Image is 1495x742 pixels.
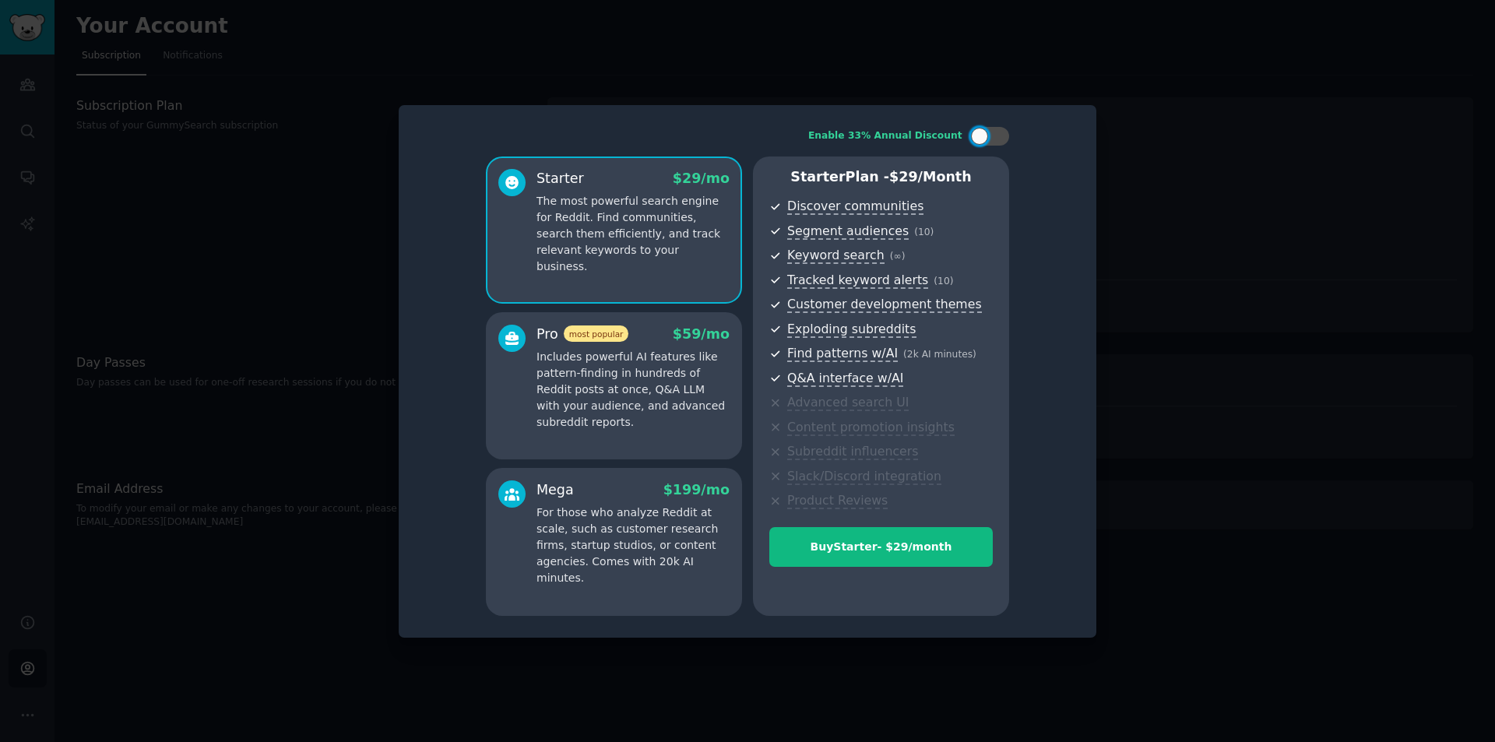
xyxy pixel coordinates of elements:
[787,248,885,264] span: Keyword search
[673,171,730,186] span: $ 29 /mo
[914,227,934,237] span: ( 10 )
[890,251,906,262] span: ( ∞ )
[787,346,898,362] span: Find patterns w/AI
[769,527,993,567] button: BuyStarter- $29/month
[787,199,923,215] span: Discover communities
[787,273,928,289] span: Tracked keyword alerts
[536,505,730,586] p: For those who analyze Reddit at scale, such as customer research firms, startup studios, or conte...
[787,322,916,338] span: Exploding subreddits
[536,480,574,500] div: Mega
[536,325,628,344] div: Pro
[663,482,730,498] span: $ 199 /mo
[808,129,962,143] div: Enable 33% Annual Discount
[787,223,909,240] span: Segment audiences
[787,297,982,313] span: Customer development themes
[903,349,976,360] span: ( 2k AI minutes )
[787,444,918,460] span: Subreddit influencers
[673,326,730,342] span: $ 59 /mo
[787,420,955,436] span: Content promotion insights
[889,169,972,185] span: $ 29 /month
[787,493,888,509] span: Product Reviews
[787,469,941,485] span: Slack/Discord integration
[536,193,730,275] p: The most powerful search engine for Reddit. Find communities, search them efficiently, and track ...
[536,349,730,431] p: Includes powerful AI features like pattern-finding in hundreds of Reddit posts at once, Q&A LLM w...
[769,167,993,187] p: Starter Plan -
[934,276,953,287] span: ( 10 )
[564,325,629,342] span: most popular
[787,395,909,411] span: Advanced search UI
[536,169,584,188] div: Starter
[787,371,903,387] span: Q&A interface w/AI
[770,539,992,555] div: Buy Starter - $ 29 /month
